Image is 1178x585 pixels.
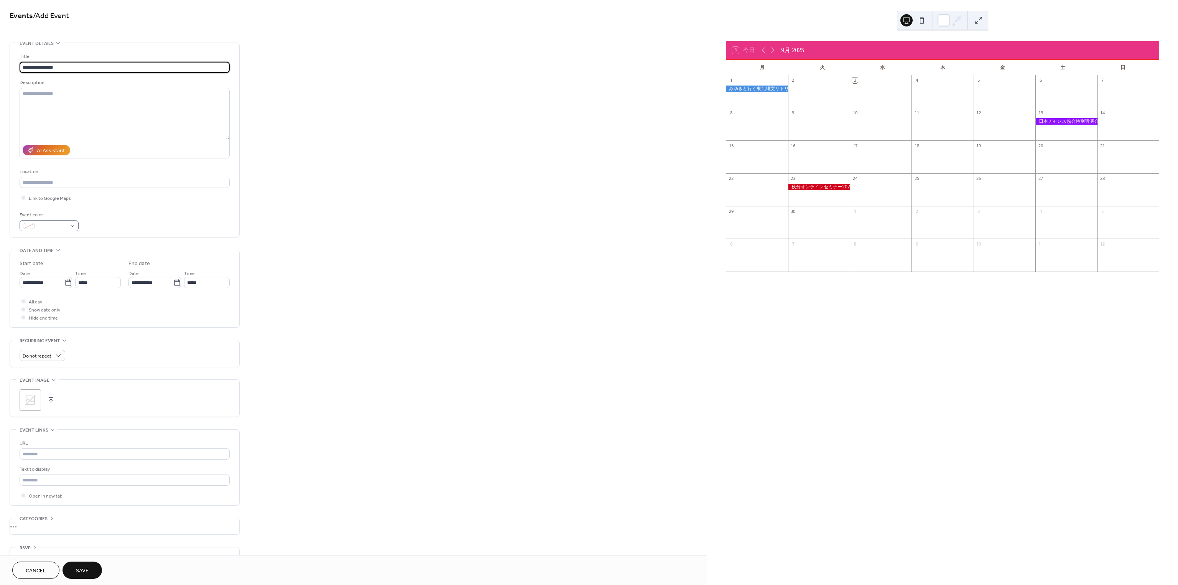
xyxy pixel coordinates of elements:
[781,46,804,55] div: 9月 2025
[852,176,858,181] div: 24
[29,314,58,322] span: Hide end time
[1038,77,1043,83] div: 6
[792,60,852,75] div: 火
[20,337,60,345] span: Recurring event
[852,241,858,247] div: 8
[29,298,42,306] span: All day
[852,208,858,214] div: 1
[976,110,982,116] div: 12
[790,208,796,214] div: 30
[20,260,43,268] div: Start date
[1033,60,1093,75] div: 土
[26,567,46,575] span: Cancel
[790,176,796,181] div: 23
[23,145,70,155] button: AI Assistant
[1100,176,1106,181] div: 28
[1100,241,1106,247] div: 12
[20,270,30,278] span: Date
[10,547,239,564] div: •••
[23,352,51,361] span: Do not repeat
[973,60,1033,75] div: 金
[914,143,920,148] div: 18
[20,439,228,447] div: URL
[20,389,41,411] div: ;
[20,465,228,473] div: Text to display
[128,260,150,268] div: End date
[728,241,734,247] div: 6
[63,562,102,579] button: Save
[10,518,239,534] div: •••
[1100,77,1106,83] div: 7
[1093,60,1153,75] div: 日
[20,426,48,434] span: Event links
[790,77,796,83] div: 2
[1038,176,1043,181] div: 27
[128,270,139,278] span: Date
[728,208,734,214] div: 29
[790,143,796,148] div: 16
[1100,110,1106,116] div: 14
[10,8,33,23] a: Events
[20,79,228,87] div: Description
[728,176,734,181] div: 22
[1038,208,1043,214] div: 4
[976,143,982,148] div: 19
[20,376,49,384] span: Event image
[914,110,920,116] div: 11
[1038,143,1043,148] div: 20
[20,40,54,48] span: Event details
[790,241,796,247] div: 7
[788,184,850,190] div: 秋分オンラインセミナー2025
[914,208,920,214] div: 2
[75,270,86,278] span: Time
[1100,143,1106,148] div: 21
[726,86,788,92] div: みゆきと行く東北縄文リトリート古代の叡智に触れる旅
[914,77,920,83] div: 4
[732,60,792,75] div: 月
[976,208,982,214] div: 3
[852,143,858,148] div: 17
[29,194,71,203] span: Link to Google Maps
[20,211,77,219] div: Event color
[20,544,31,552] span: RSVP
[76,567,89,575] span: Save
[1038,110,1043,116] div: 13
[913,60,973,75] div: 木
[852,77,858,83] div: 3
[12,562,59,579] button: Cancel
[37,147,65,155] div: AI Assistant
[914,176,920,181] div: 25
[29,306,60,314] span: Show date only
[976,176,982,181] div: 26
[728,110,734,116] div: 8
[20,515,48,523] span: Categories
[1100,208,1106,214] div: 5
[1038,241,1043,247] div: 11
[1035,118,1097,125] div: 日本チャンス協会特別講演会 俯瞰と直感で切り開く創造の未来
[914,241,920,247] div: 9
[20,168,228,176] div: Location
[852,110,858,116] div: 10
[852,60,913,75] div: 水
[29,492,63,500] span: Open in new tab
[728,77,734,83] div: 1
[20,53,228,61] div: Title
[184,270,195,278] span: Time
[790,110,796,116] div: 9
[728,143,734,148] div: 15
[33,8,69,23] span: / Add Event
[976,77,982,83] div: 5
[20,247,54,255] span: Date and time
[976,241,982,247] div: 10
